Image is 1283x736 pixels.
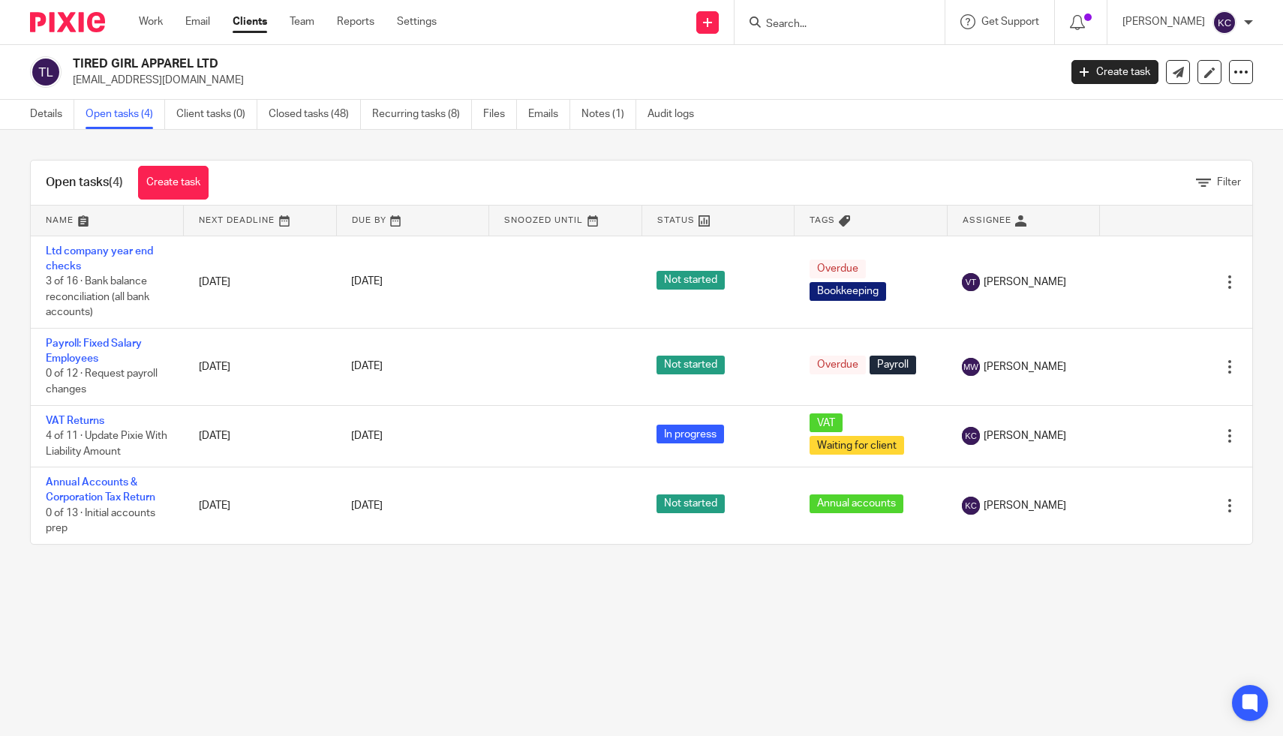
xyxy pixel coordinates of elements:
a: Client tasks (0) [176,100,257,129]
span: Bookkeeping [810,282,886,301]
td: [DATE] [184,328,337,405]
span: [PERSON_NAME] [984,275,1066,290]
a: Email [185,14,210,29]
span: [DATE] [351,277,383,287]
td: [DATE] [184,405,337,467]
img: svg%3E [962,358,980,376]
td: [DATE] [184,236,337,328]
h2: TIRED GIRL APPAREL LTD [73,56,854,72]
span: 4 of 11 · Update Pixie With Liability Amount [46,431,167,457]
a: Work [139,14,163,29]
span: Snoozed Until [504,216,583,224]
a: Audit logs [648,100,705,129]
span: Filter [1217,177,1241,188]
span: 3 of 16 · Bank balance reconciliation (all bank accounts) [46,276,149,317]
span: 0 of 13 · Initial accounts prep [46,508,155,534]
span: [DATE] [351,431,383,441]
span: [PERSON_NAME] [984,498,1066,513]
span: Overdue [810,260,866,278]
span: VAT [810,413,843,432]
a: Clients [233,14,267,29]
span: Tags [810,216,835,224]
input: Search [765,18,900,32]
span: Payroll [870,356,916,374]
a: Settings [397,14,437,29]
img: Pixie [30,12,105,32]
td: [DATE] [184,467,337,544]
span: Get Support [981,17,1039,27]
a: Annual Accounts & Corporation Tax Return [46,477,155,503]
a: Create task [138,166,209,200]
span: Not started [657,494,725,513]
h1: Open tasks [46,175,123,191]
span: Overdue [810,356,866,374]
a: Create task [1071,60,1158,84]
span: [DATE] [351,362,383,372]
img: svg%3E [1212,11,1236,35]
a: Details [30,100,74,129]
img: svg%3E [962,427,980,445]
span: (4) [109,176,123,188]
p: [EMAIL_ADDRESS][DOMAIN_NAME] [73,73,1049,88]
p: [PERSON_NAME] [1122,14,1205,29]
span: [PERSON_NAME] [984,359,1066,374]
a: Closed tasks (48) [269,100,361,129]
img: svg%3E [962,497,980,515]
img: svg%3E [962,273,980,291]
a: Recurring tasks (8) [372,100,472,129]
img: svg%3E [30,56,62,88]
a: Payroll: Fixed Salary Employees [46,338,142,364]
span: Waiting for client [810,436,904,455]
span: 0 of 12 · Request payroll changes [46,369,158,395]
span: [DATE] [351,500,383,511]
span: In progress [657,425,724,443]
span: Not started [657,271,725,290]
a: Ltd company year end checks [46,246,153,272]
a: Open tasks (4) [86,100,165,129]
a: VAT Returns [46,416,104,426]
a: Reports [337,14,374,29]
a: Emails [528,100,570,129]
span: Annual accounts [810,494,903,513]
a: Notes (1) [581,100,636,129]
span: Status [657,216,695,224]
a: Team [290,14,314,29]
a: Files [483,100,517,129]
span: [PERSON_NAME] [984,428,1066,443]
span: Not started [657,356,725,374]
